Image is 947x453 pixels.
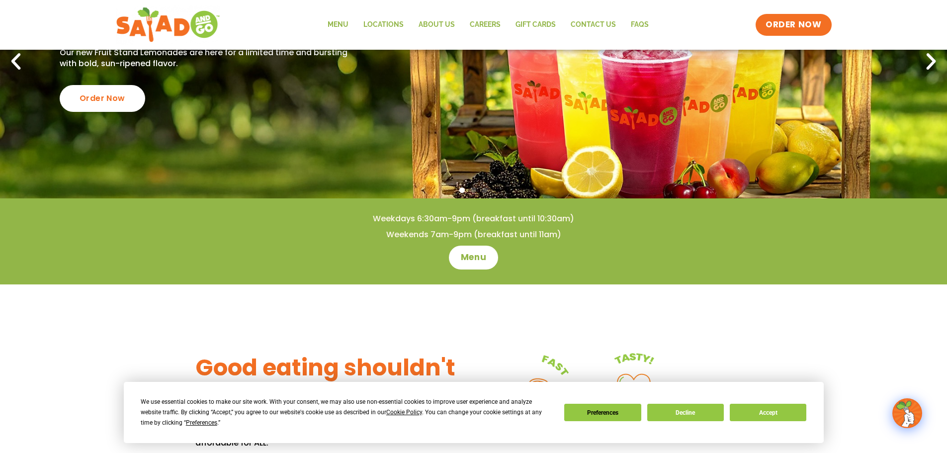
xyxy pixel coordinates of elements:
span: ORDER NOW [766,19,821,31]
div: Next slide [920,51,942,73]
a: Menu [449,246,498,270]
div: We use essential cookies to make our site work. With your consent, we may also use non-essential ... [141,397,552,428]
a: About Us [411,13,462,36]
button: Preferences [564,404,641,421]
h4: Weekends 7am-9pm (breakfast until 11am) [20,229,927,240]
div: Order Now [60,85,145,112]
div: Previous slide [5,51,27,73]
img: wpChatIcon [893,399,921,427]
a: Contact Us [563,13,623,36]
span: Go to slide 1 [459,187,465,193]
h4: Weekdays 6:30am-9pm (breakfast until 10:30am) [20,213,927,224]
a: FAQs [623,13,656,36]
span: Go to slide 3 [482,187,488,193]
div: Cookie Consent Prompt [124,382,824,443]
h3: Good eating shouldn't be complicated. [195,353,474,413]
p: Our new Fruit Stand Lemonades are here for a limited time and bursting with bold, sun-ripened fla... [60,47,352,70]
button: Decline [647,404,724,421]
span: Cookie Policy [386,409,422,416]
a: ORDER NOW [756,14,831,36]
button: Accept [730,404,806,421]
a: Careers [462,13,508,36]
a: Menu [320,13,356,36]
span: Preferences [186,419,217,426]
span: Menu [461,252,486,264]
a: Locations [356,13,411,36]
span: Go to slide 2 [471,187,476,193]
img: new-SAG-logo-768×292 [116,5,221,45]
nav: Menu [320,13,656,36]
a: GIFT CARDS [508,13,563,36]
